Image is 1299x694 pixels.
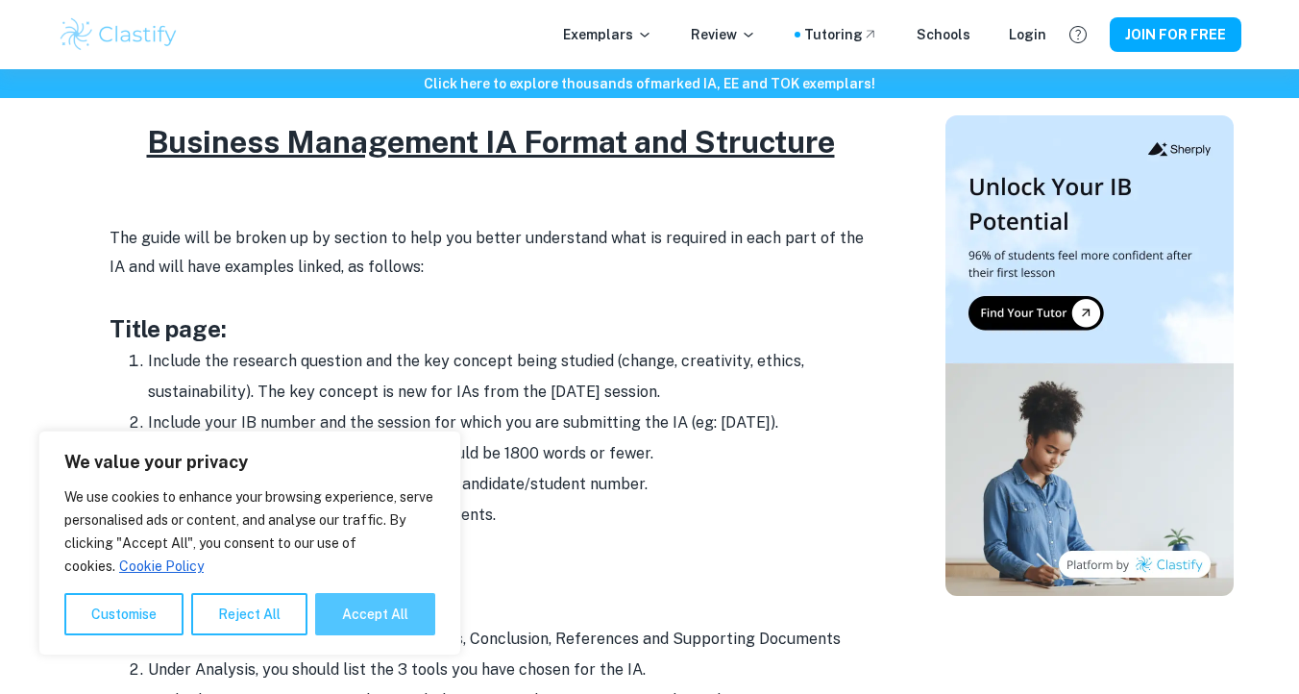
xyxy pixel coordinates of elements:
[64,593,184,635] button: Customise
[691,24,756,45] p: Review
[38,431,461,656] div: We value your privacy
[917,24,970,45] a: Schools
[563,24,652,45] p: Exemplars
[945,115,1234,596] img: Thumbnail
[64,485,435,578] p: We use cookies to enhance your browsing experience, serve personalised ads or content, and analys...
[1062,18,1094,51] button: Help and Feedback
[804,24,878,45] a: Tutoring
[1110,17,1241,52] button: JOIN FOR FREE
[148,346,878,408] li: Include the research question and the key concept being studied (change, creativity, ethics, sust...
[64,451,435,474] p: We value your privacy
[315,593,435,635] button: Accept All
[110,589,878,624] h3: Table of contents:
[148,500,878,531] li: This IA has all the above requirements.
[148,655,878,685] li: Under Analysis, you should list the 3 tools you have chosen for the IA.
[147,124,835,160] u: Business Management IA Format and Structure
[148,438,878,469] li: Include the word count of the IA, which should be 1800 words or fewer.
[4,73,1295,94] h6: Click here to explore thousands of marked IA, EE and TOK exemplars !
[1009,24,1046,45] a: Login
[148,408,878,438] li: Include your IB number and the session for which you are submitting the IA (eg: [DATE]).
[148,624,878,655] li: Include the following: Introduction, Analysis, Conclusion, References and Supporting Documents
[110,224,878,283] p: The guide will be broken up by section to help you better understand what is required in each par...
[118,558,205,575] a: Cookie Policy
[58,15,180,54] img: Clastify logo
[148,469,878,500] li: Do not include your name, school name, or candidate/student number.
[110,311,878,346] h3: Title page:
[191,593,307,635] button: Reject All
